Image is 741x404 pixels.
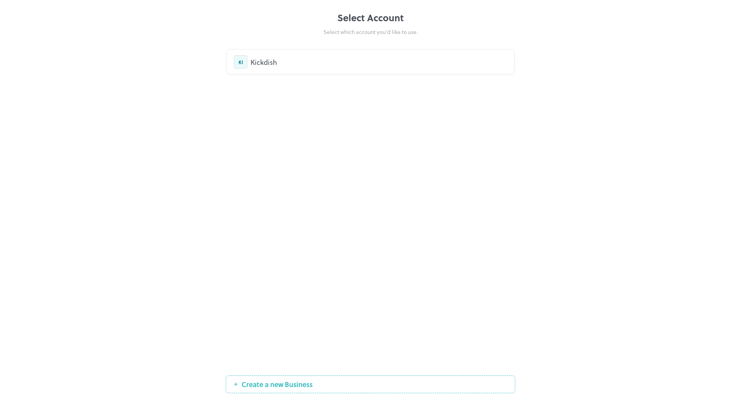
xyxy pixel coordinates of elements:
div: Kickdish [250,57,507,67]
span: Create a new Business [238,380,316,388]
div: Select which account you’d like to use. [226,28,515,36]
div: KI [234,55,247,69]
div: Select Account [226,11,515,25]
button: Create a new Business [226,375,515,393]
